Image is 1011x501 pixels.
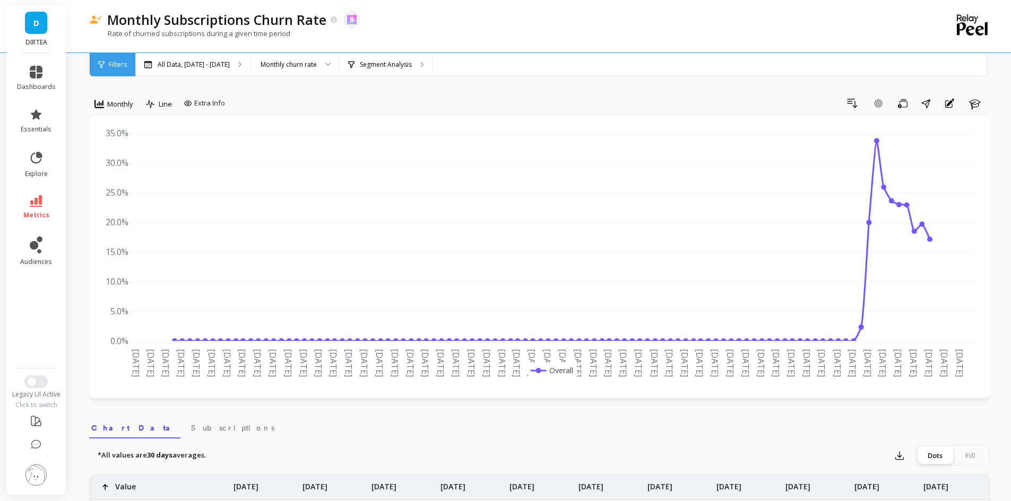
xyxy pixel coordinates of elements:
[159,99,172,109] span: Line
[261,59,317,69] div: Monthly churn rate
[509,475,534,492] p: [DATE]
[6,390,66,399] div: Legacy UI Active
[24,375,48,388] button: Switch to New UI
[918,447,953,464] div: Dots
[98,450,206,461] p: *All values are averages.
[158,60,230,69] p: All Data, [DATE] - [DATE]
[194,98,225,109] span: Extra Info
[303,475,327,492] p: [DATE]
[191,423,274,433] span: Subscriptions
[21,125,51,134] span: essentials
[91,423,178,433] span: Chart Data
[107,99,133,109] span: Monthly
[25,464,47,486] img: profile picture
[854,475,879,492] p: [DATE]
[109,60,127,69] span: Filters
[17,83,56,91] span: dashboards
[89,29,290,38] p: Rate of churned subscriptions during a given time period
[785,475,810,492] p: [DATE]
[647,475,672,492] p: [DATE]
[17,38,56,47] p: DIRTEA
[347,15,357,24] img: api.skio.svg
[107,11,326,29] p: Monthly Subscriptions Churn Rate
[115,475,136,492] p: Value
[147,450,172,460] strong: 30 days
[716,475,741,492] p: [DATE]
[23,211,49,219] span: metrics
[371,475,396,492] p: [DATE]
[89,15,102,24] img: header icon
[360,60,412,69] p: Segment Analysis
[33,17,39,29] span: D
[953,447,988,464] div: Fill
[923,475,948,492] p: [DATE]
[440,475,465,492] p: [DATE]
[578,475,603,492] p: [DATE]
[89,414,990,438] nav: Tabs
[234,475,258,492] p: [DATE]
[25,170,48,178] span: explore
[20,258,52,266] span: audiences
[6,401,66,409] div: Click to switch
